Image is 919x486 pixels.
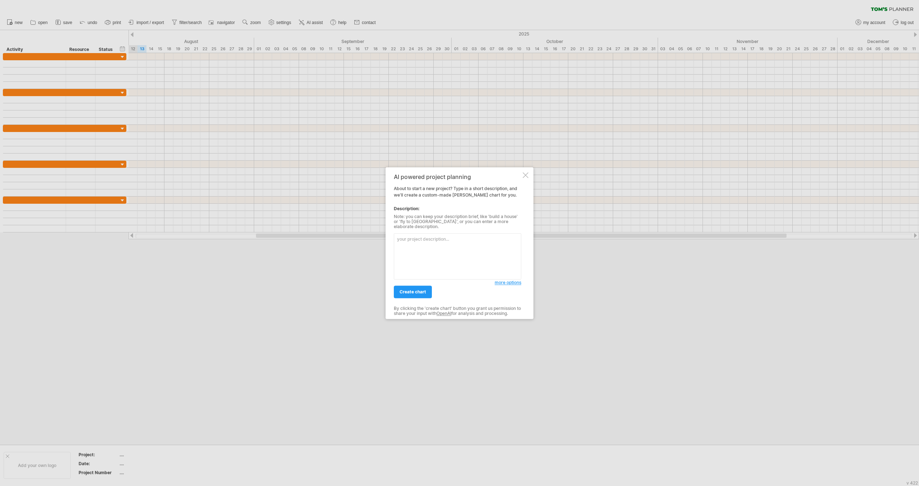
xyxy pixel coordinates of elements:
a: create chart [394,286,432,298]
div: By clicking the 'create chart' button you grant us permission to share your input with for analys... [394,306,521,316]
span: more options [495,280,521,285]
span: create chart [400,289,426,294]
a: OpenAI [437,311,451,316]
a: more options [495,279,521,286]
div: About to start a new project? Type in a short description, and we'll create a custom-made [PERSON... [394,174,521,312]
div: Description: [394,206,521,212]
div: AI powered project planning [394,174,521,180]
div: Note: you can keep your description brief, like 'build a house' or 'fly to [GEOGRAPHIC_DATA]', or... [394,214,521,230]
